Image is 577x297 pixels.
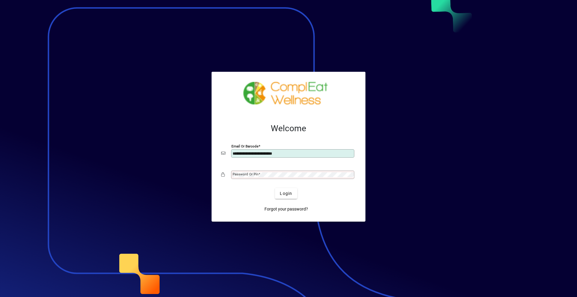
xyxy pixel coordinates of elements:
[262,204,310,214] a: Forgot your password?
[231,144,258,148] mat-label: Email or Barcode
[221,123,356,134] h2: Welcome
[264,206,308,212] span: Forgot your password?
[275,188,297,199] button: Login
[233,172,258,176] mat-label: Password or Pin
[280,190,292,197] span: Login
